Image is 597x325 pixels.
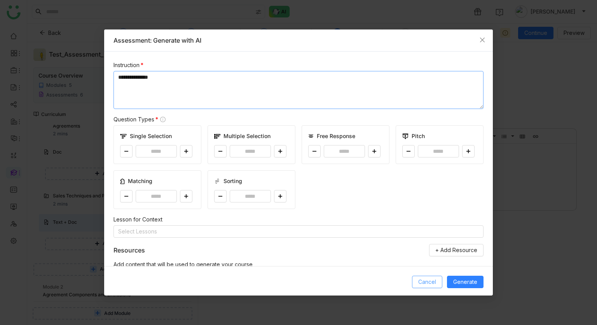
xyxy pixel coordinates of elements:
[223,177,242,185] span: Sorting
[128,177,152,185] span: Matching
[453,278,477,286] span: Generate
[308,133,314,139] img: long_answer.svg
[223,132,271,140] span: Multiple Selection
[214,134,220,139] img: multiple_choice.svg
[130,132,172,140] span: Single Selection
[472,29,493,50] button: Close
[429,244,484,256] button: + Add Resource
[418,278,436,286] span: Cancel
[412,276,442,288] button: Cancel
[317,132,355,140] span: Free Response
[113,115,484,124] div: Question Types
[120,178,125,184] img: matching_card.svg
[113,245,145,255] div: Resources
[435,246,477,254] span: + Add Resource
[402,133,408,139] img: pitch.svg
[120,134,127,139] img: single_choice.svg
[412,132,425,140] span: Pitch
[214,178,220,184] img: ordering_card.svg
[113,215,484,224] div: Lesson for Context
[113,36,484,45] div: Assessment: Generate with AI
[447,276,484,288] button: Generate
[113,61,484,69] div: Instruction
[113,260,484,269] div: Add content that will be used to generate your course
